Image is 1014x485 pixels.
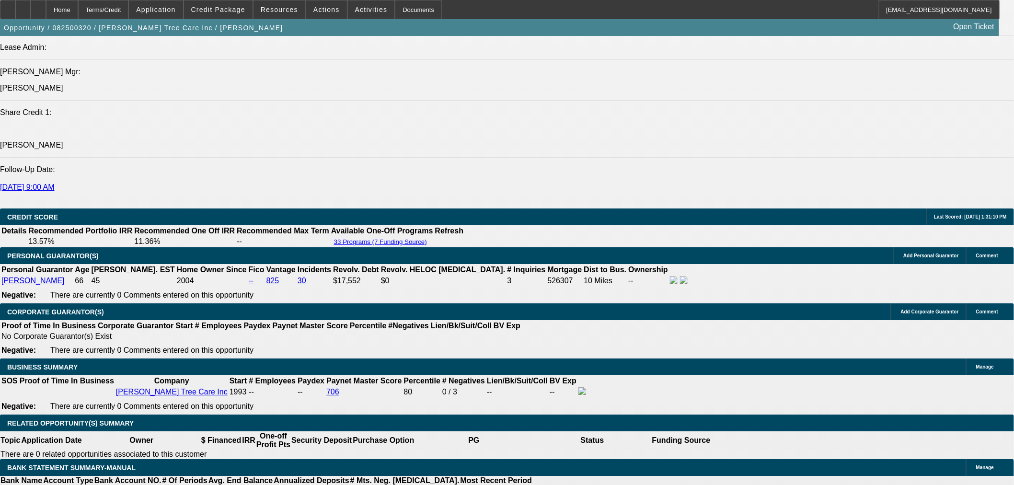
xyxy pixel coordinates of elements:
th: $ Financed [201,431,242,450]
span: BANK STATEMENT SUMMARY-MANUAL [7,464,136,472]
th: Recommended Portfolio IRR [28,226,133,236]
b: # Inquiries [507,266,545,274]
td: 1993 [229,387,247,397]
td: 66 [74,276,90,286]
b: Percentile [404,377,440,385]
b: Negative: [1,402,36,410]
img: facebook-icon.png [578,387,586,395]
span: There are currently 0 Comments entered on this opportunity [50,291,253,299]
b: Ownership [628,266,668,274]
div: 0 / 3 [442,388,485,396]
th: One-off Profit Pts [256,431,291,450]
b: Lien/Bk/Suit/Coll [487,377,548,385]
button: 33 Programs (7 Funding Source) [331,238,430,246]
th: Proof of Time In Business [1,321,96,331]
span: Credit Package [191,6,245,13]
span: Last Scored: [DATE] 1:31:10 PM [934,214,1007,219]
b: Dist to Bus. [584,266,627,274]
span: Resources [261,6,298,13]
b: Home Owner Since [177,266,247,274]
th: Recommended One Off IRR [134,226,235,236]
b: Percentile [350,322,386,330]
th: Available One-Off Programs [331,226,434,236]
span: Opportunity / 082500320 / [PERSON_NAME] Tree Care Inc / [PERSON_NAME] [4,24,283,32]
a: Open Ticket [950,19,998,35]
b: Corporate Guarantor [98,322,173,330]
span: Activities [355,6,388,13]
b: # Employees [249,377,296,385]
b: Fico [249,266,265,274]
span: There are currently 0 Comments entered on this opportunity [50,346,253,354]
b: [PERSON_NAME]. EST [92,266,175,274]
td: $17,552 [333,276,380,286]
b: Age [75,266,89,274]
span: BUSINESS SUMMARY [7,363,78,371]
th: Proof of Time In Business [19,376,115,386]
th: Details [1,226,27,236]
a: [PERSON_NAME] [1,277,65,285]
b: #Negatives [389,322,429,330]
a: 706 [326,388,339,396]
b: Paynet Master Score [326,377,402,385]
a: 30 [298,277,306,285]
span: Comment [976,309,998,314]
td: 45 [91,276,175,286]
b: Negative: [1,291,36,299]
button: Application [129,0,183,19]
b: Personal Guarantor [1,266,73,274]
span: Manage [976,465,994,470]
td: 10 Miles [584,276,627,286]
td: -- [297,387,325,397]
b: # Employees [195,322,242,330]
b: Company [154,377,189,385]
b: # Negatives [442,377,485,385]
span: CORPORATE GUARANTOR(S) [7,308,104,316]
button: Actions [306,0,347,19]
span: CREDIT SCORE [7,213,58,221]
td: -- [486,387,548,397]
th: PG [415,431,533,450]
span: Actions [313,6,340,13]
td: 3 [507,276,546,286]
th: Application Date [21,431,82,450]
button: Activities [348,0,395,19]
span: 2004 [177,277,194,285]
th: Funding Source [652,431,711,450]
b: Start [175,322,193,330]
td: -- [236,237,330,246]
b: Start [230,377,247,385]
a: 825 [266,277,279,285]
img: linkedin-icon.png [680,276,688,284]
th: Owner [82,431,201,450]
th: Status [533,431,652,450]
a: -- [249,277,254,285]
a: [PERSON_NAME] Tree Care Inc [116,388,228,396]
b: Paynet Master Score [273,322,348,330]
span: RELATED OPPORTUNITY(S) SUMMARY [7,419,134,427]
b: Mortgage [548,266,582,274]
th: Refresh [435,226,464,236]
span: Application [136,6,175,13]
button: Resources [253,0,305,19]
span: Add Personal Guarantor [903,253,959,258]
b: Negative: [1,346,36,354]
th: SOS [1,376,18,386]
b: Lien/Bk/Suit/Coll [431,322,492,330]
b: Paydex [298,377,324,385]
td: 526307 [547,276,583,286]
td: 11.36% [134,237,235,246]
span: Manage [976,364,994,370]
b: BV Exp [550,377,576,385]
td: $0 [380,276,506,286]
th: Security Deposit [291,431,352,450]
td: -- [628,276,668,286]
b: Paydex [244,322,271,330]
span: There are currently 0 Comments entered on this opportunity [50,402,253,410]
b: Incidents [298,266,331,274]
span: PERSONAL GUARANTOR(S) [7,252,99,260]
b: Revolv. HELOC [MEDICAL_DATA]. [381,266,506,274]
b: Revolv. Debt [333,266,379,274]
th: Recommended Max Term [236,226,330,236]
td: 13.57% [28,237,133,246]
div: 80 [404,388,440,396]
